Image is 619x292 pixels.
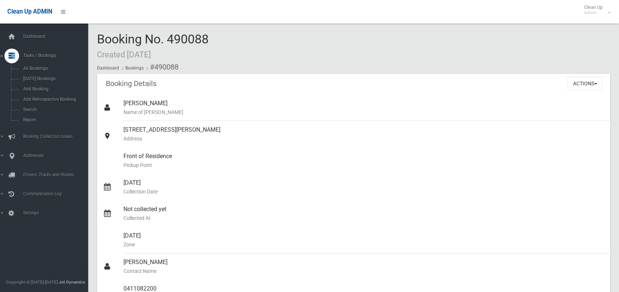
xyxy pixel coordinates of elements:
[21,53,94,58] span: Tasks / Bookings
[123,174,604,200] div: [DATE]
[580,4,610,15] span: Clean Up
[21,107,87,112] span: Search
[125,65,144,71] a: Bookings
[123,200,604,227] div: Not collected yet
[123,267,604,275] small: Contact Name
[123,147,604,174] div: Front of Residence
[21,66,87,71] span: All Bookings
[6,279,58,285] span: Copyright © [DATE]-[DATE]
[59,279,85,285] strong: Jet Dynamics
[123,253,604,280] div: [PERSON_NAME]
[21,86,87,92] span: Add Booking
[21,172,94,177] span: Drivers, Trucks and Routes
[21,34,94,39] span: Dashboard
[97,50,151,59] small: Created [DATE]
[97,76,165,91] header: Booking Details
[21,76,87,81] span: [DATE] Bookings
[123,187,604,196] small: Collection Date
[568,77,603,90] button: Actions
[21,134,94,139] span: Booking Collection Issues
[21,117,87,122] span: Report
[21,210,94,216] span: Settings
[123,95,604,121] div: [PERSON_NAME]
[123,161,604,170] small: Pickup Point
[97,32,209,60] span: Booking No. 490088
[21,153,94,158] span: Addresses
[123,108,604,117] small: Name of [PERSON_NAME]
[123,121,604,147] div: [STREET_ADDRESS][PERSON_NAME]
[123,227,604,253] div: [DATE]
[584,10,602,15] small: Admin
[97,65,119,71] a: Dashboard
[123,134,604,143] small: Address
[145,60,179,74] li: #490088
[21,97,87,102] span: Add Retrospective Booking
[123,214,604,222] small: Collected At
[123,240,604,249] small: Zone
[7,8,52,15] span: Clean Up ADMIN
[21,191,94,196] span: Communication Log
